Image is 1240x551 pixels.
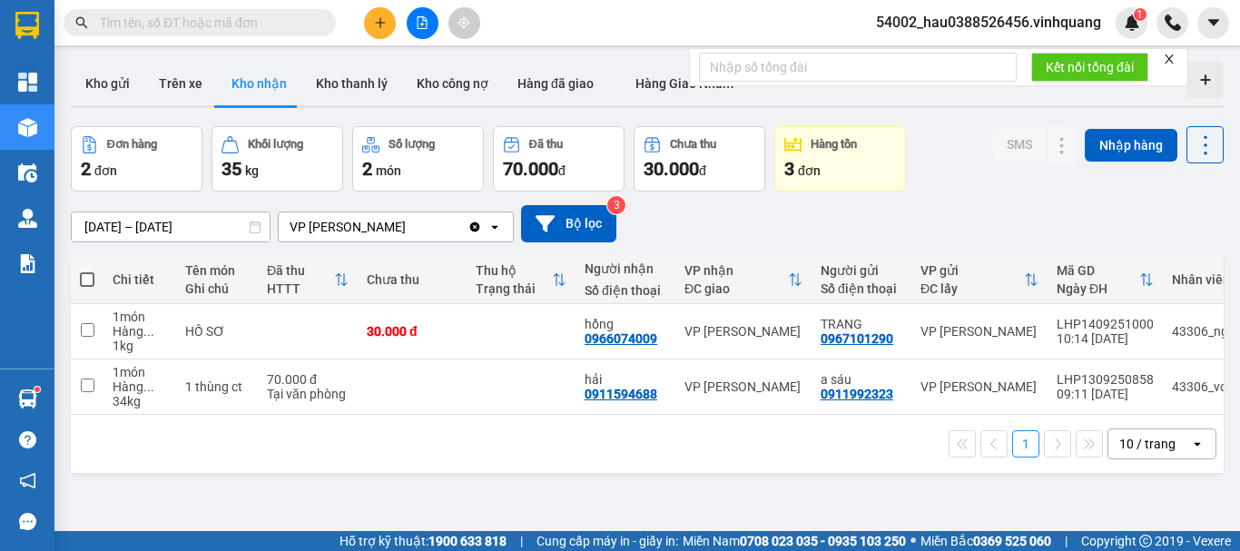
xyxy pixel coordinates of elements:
button: 1 [1012,430,1039,458]
div: Trạng thái [476,281,552,296]
div: Hàng thông thường [113,324,167,339]
div: HỒ SƠ [185,324,249,339]
span: đ [699,163,706,178]
span: 70.000 [503,158,558,180]
span: 54002_hau0388526456.vinhquang [861,11,1116,34]
sup: 1 [1134,8,1147,21]
button: Bộ lọc [521,205,616,242]
strong: 0369 525 060 [973,534,1051,548]
div: hải [585,372,666,387]
div: Khối lượng [248,138,303,151]
span: đ [558,163,566,178]
div: VP [PERSON_NAME] [920,379,1038,394]
div: VP [PERSON_NAME] [684,324,802,339]
strong: 1900 633 818 [428,534,507,548]
div: Người nhận [585,261,666,276]
th: Toggle SortBy [675,256,812,304]
div: 34 kg [113,394,167,408]
div: a sáu [821,372,902,387]
input: Select a date range. [72,212,270,241]
th: Toggle SortBy [1048,256,1163,304]
button: Kết nối tổng đài [1031,53,1148,82]
span: 35 [221,158,241,180]
img: warehouse-icon [18,209,37,228]
span: đơn [798,163,821,178]
button: Đơn hàng2đơn [71,126,202,192]
div: LHP1309250858 [1057,372,1154,387]
svg: Clear value [467,220,482,234]
div: Số lượng [389,138,435,151]
img: solution-icon [18,254,37,273]
span: món [376,163,401,178]
th: Toggle SortBy [911,256,1048,304]
div: LHP1409251000 [1057,317,1154,331]
div: Mã GD [1057,263,1139,278]
span: 3 [784,158,794,180]
span: close [1163,53,1176,65]
div: Thu hộ [476,263,552,278]
img: dashboard-icon [18,73,37,92]
input: Tìm tên, số ĐT hoặc mã đơn [100,13,314,33]
span: 2 [81,158,91,180]
div: Ghi chú [185,281,249,296]
span: file-add [416,16,428,29]
button: Hàng tồn3đơn [774,126,906,192]
img: logo-vxr [15,12,39,39]
div: HTTT [267,281,334,296]
div: TRANG [821,317,902,331]
span: Cung cấp máy in - giấy in: [536,531,678,551]
span: 2 [362,158,372,180]
span: ⚪️ [910,537,916,545]
span: message [19,513,36,530]
div: Tại văn phòng [267,387,349,401]
div: ĐC giao [684,281,788,296]
div: 0967101290 [821,331,893,346]
img: icon-new-feature [1124,15,1140,31]
span: caret-down [1206,15,1222,31]
div: 1 thùng ct [185,379,249,394]
span: | [520,531,523,551]
button: Hàng đã giao [503,62,608,105]
div: Tạo kho hàng mới [1187,62,1224,98]
div: Chi tiết [113,272,167,287]
button: aim [448,7,480,39]
button: Khối lượng35kg [212,126,343,192]
div: ĐC lấy [920,281,1024,296]
th: Toggle SortBy [258,256,358,304]
button: Kho thanh lý [301,62,402,105]
div: VP [PERSON_NAME] [684,379,802,394]
img: warehouse-icon [18,163,37,182]
div: VP gửi [920,263,1024,278]
span: | [1065,531,1068,551]
button: plus [364,7,396,39]
svg: open [487,220,502,234]
div: Chưa thu [367,272,458,287]
div: 10:14 [DATE] [1057,331,1154,346]
span: copyright [1139,535,1152,547]
div: 1 món [113,310,167,324]
div: 09:11 [DATE] [1057,387,1154,401]
div: Số điện thoại [821,281,902,296]
span: 30.000 [644,158,699,180]
button: Trên xe [144,62,217,105]
img: warehouse-icon [18,118,37,137]
span: plus [374,16,387,29]
div: Ngày ĐH [1057,281,1139,296]
button: Nhập hàng [1085,129,1177,162]
div: 1 kg [113,339,167,353]
img: warehouse-icon [18,389,37,408]
div: Đã thu [529,138,563,151]
span: Hỗ trợ kỹ thuật: [340,531,507,551]
button: Chưa thu30.000đ [634,126,765,192]
span: Miền Bắc [920,531,1051,551]
span: ... [143,379,154,394]
sup: 3 [607,196,625,214]
div: 70.000 đ [267,372,349,387]
div: 10 / trang [1119,435,1176,453]
span: Hàng Giao Nhầm [635,76,733,91]
span: Kết nối tổng đài [1046,57,1134,77]
button: file-add [407,7,438,39]
div: VP nhận [684,263,788,278]
div: Hàng tồn [811,138,857,151]
span: ... [143,324,154,339]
